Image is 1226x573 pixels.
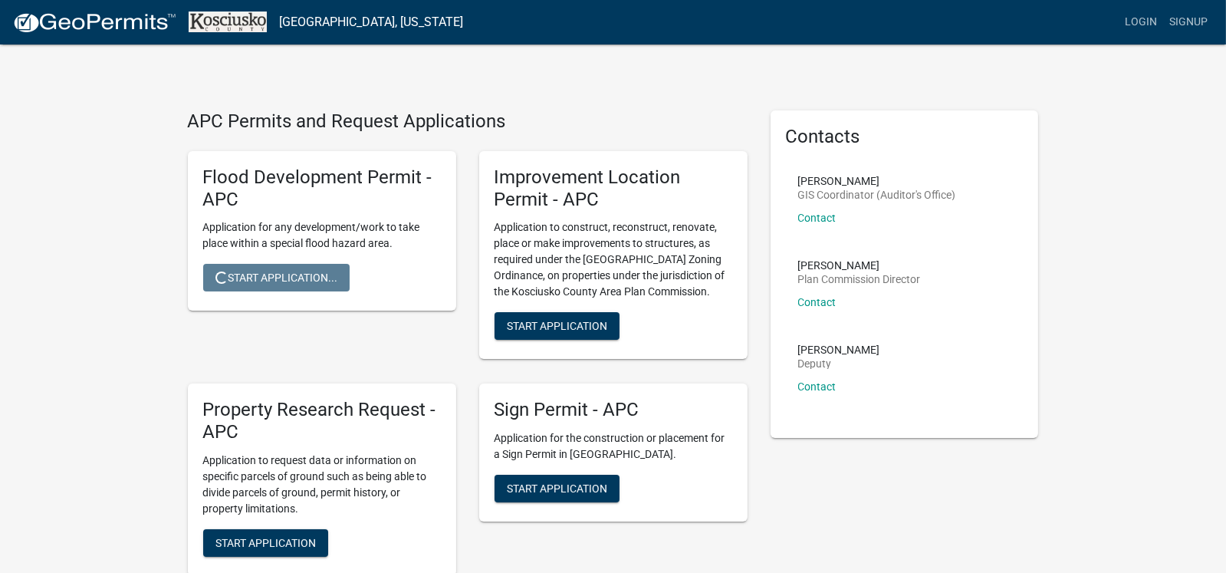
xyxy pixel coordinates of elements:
button: Start Application [495,312,620,340]
span: Start Application [215,536,316,548]
p: Application to request data or information on specific parcels of ground such as being able to di... [203,453,441,517]
button: Start Application... [203,264,350,291]
span: Start Application [507,482,607,495]
a: [GEOGRAPHIC_DATA], [US_STATE] [279,9,463,35]
h5: Improvement Location Permit - APC [495,166,732,211]
p: Plan Commission Director [798,274,921,285]
a: Signup [1163,8,1214,37]
p: GIS Coordinator (Auditor's Office) [798,189,956,200]
p: [PERSON_NAME] [798,344,880,355]
span: Start Application [507,320,607,332]
a: Contact [798,296,837,308]
a: Contact [798,212,837,224]
img: Kosciusko County, Indiana [189,12,267,32]
span: Start Application... [215,272,337,284]
a: Login [1119,8,1163,37]
p: Application to construct, reconstruct, renovate, place or make improvements to structures, as req... [495,219,732,300]
p: Deputy [798,358,880,369]
p: [PERSON_NAME] [798,260,921,271]
button: Start Application [495,475,620,502]
p: [PERSON_NAME] [798,176,956,186]
button: Start Application [203,529,328,557]
p: Application for any development/work to take place within a special flood hazard area. [203,219,441,252]
h5: Property Research Request - APC [203,399,441,443]
h5: Sign Permit - APC [495,399,732,421]
a: Contact [798,380,837,393]
h4: APC Permits and Request Applications [188,110,748,133]
h5: Flood Development Permit - APC [203,166,441,211]
p: Application for the construction or placement for a Sign Permit in [GEOGRAPHIC_DATA]. [495,430,732,463]
h5: Contacts [786,126,1024,148]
